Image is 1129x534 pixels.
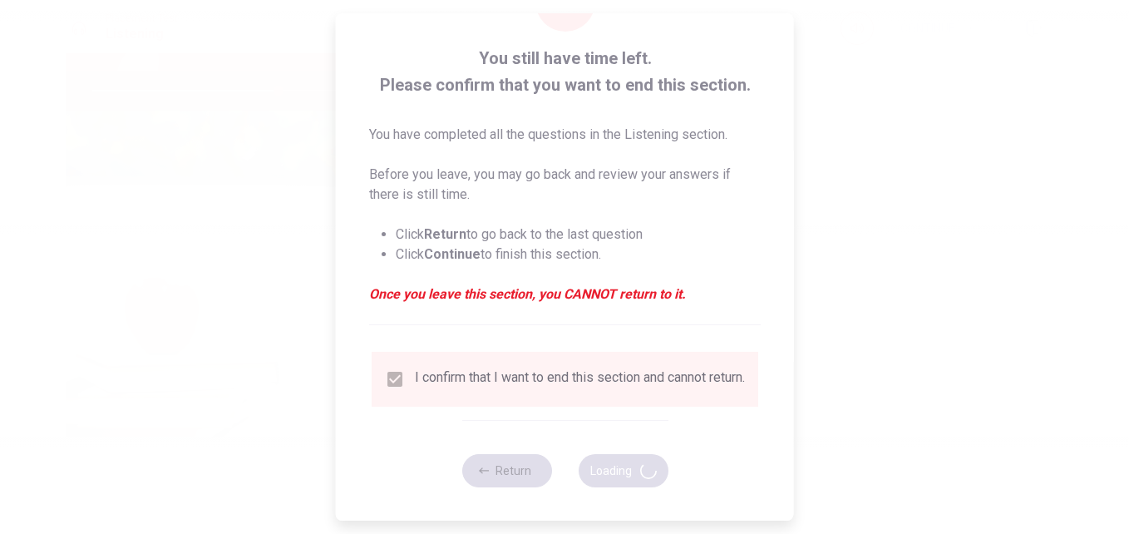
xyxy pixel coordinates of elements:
li: Click to go back to the last question [396,225,761,245]
strong: Return [424,226,466,242]
button: Return [461,454,551,487]
p: You have completed all the questions in the Listening section. [369,125,761,145]
strong: Continue [424,246,481,262]
div: I confirm that I want to end this section and cannot return. [415,369,745,389]
button: Loading [578,454,668,487]
em: Once you leave this section, you CANNOT return to it. [369,284,761,304]
span: You still have time left. Please confirm that you want to end this section. [369,45,761,98]
p: Before you leave, you may go back and review your answers if there is still time. [369,165,761,205]
li: Click to finish this section. [396,245,761,265]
